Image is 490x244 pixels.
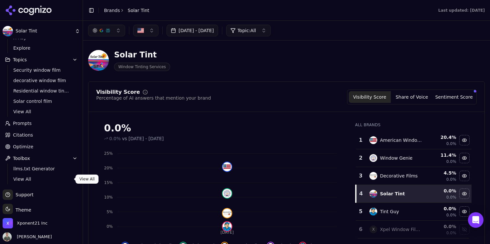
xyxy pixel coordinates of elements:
div: Last updated: [DATE] [438,8,485,13]
div: Solar Tint [114,50,170,60]
span: Theme [13,207,31,213]
div: 5 [358,208,363,215]
span: vs [DATE] - [DATE] [122,135,164,142]
span: Solar Tint [128,7,149,14]
button: Sentiment Score [433,91,475,103]
a: View All [11,175,72,184]
a: Brands [104,8,120,13]
tr: 5tint guyTint Guy0.0%0.0%Hide tint guy data [356,203,472,221]
span: Topic: All [238,27,256,34]
tr: 4solar tintSolar Tint0.0%0.0%Hide solar tint data [356,185,472,203]
tspan: 20% [104,166,113,170]
button: Visibility Score [349,91,391,103]
a: Solar control film [11,97,72,106]
div: All Brands [355,122,472,128]
img: solar tint [369,190,377,198]
a: decorative window film [11,76,72,85]
img: US [137,27,144,34]
span: Toolbox [13,155,30,162]
div: 1 [358,136,363,144]
span: Security window film [13,67,70,73]
div: 3 [358,172,363,180]
div: 0.0 % [427,223,456,230]
div: 0.0 % [427,188,456,194]
a: Optimize [3,141,80,152]
div: 0.0 % [427,205,456,212]
tspan: 10% [104,195,113,200]
button: Topics [3,55,80,65]
button: Share of Voice [391,91,433,103]
button: Hide window genie data [459,153,470,163]
tr: 6XXpel Window Film Solutions0.0%0.0%Show xpel window film solutions data [356,221,472,238]
button: Hide american window film data [459,135,470,145]
span: View All [13,176,70,182]
button: Hide tint guy data [459,206,470,217]
span: Explore [13,45,70,51]
span: Xponent21 Inc [17,220,48,226]
span: View All [13,108,70,115]
div: Window Genie [380,155,413,161]
tspan: 5% [107,210,113,214]
nav: breadcrumb [104,7,149,14]
tspan: 25% [104,151,113,156]
span: Window Tinting Services [114,63,170,71]
a: Security window film [11,66,72,75]
p: View All [79,177,95,182]
tspan: 0% [107,224,113,229]
tr: 2window genieWindow Genie11.4%0.0%Hide window genie data [356,149,472,167]
span: X [369,226,377,233]
a: Citations [3,130,80,140]
a: View All [11,107,72,116]
div: Visibility Score [96,90,140,95]
div: 6 [358,226,363,233]
button: Show xpel window film solutions data [459,224,470,235]
div: Xpel Window Film Solutions [380,226,422,233]
span: 0.0% [446,141,456,146]
span: Solar control film [13,98,70,104]
img: tint guy [223,222,232,231]
img: Solar Tint [3,26,13,36]
div: Percentage of AI answers that mention your brand [96,95,211,101]
button: [DATE] - [DATE] [167,25,218,36]
div: 4.5 % [427,170,456,176]
img: Solar Tint [88,50,109,71]
div: Tint Guy [380,208,399,215]
button: Open organization switcher [3,218,48,228]
img: american window film [223,162,232,171]
div: 4 [359,190,363,198]
span: Solar Tint [16,28,72,34]
button: Toolbox [3,153,80,164]
img: tint guy [369,208,377,215]
div: Open Intercom Messenger [468,212,484,228]
tr: 1american window filmAmerican Window Film20.4%0.0%Hide american window film data [356,131,472,149]
span: decorative window film [13,77,70,84]
a: Prompts [3,118,80,128]
span: [PERSON_NAME] [14,234,52,240]
span: Optimize [13,143,33,150]
span: 0.0% [446,159,456,164]
button: Hide decorative films data [459,171,470,181]
span: Prompts [13,120,32,127]
div: Data table [355,131,472,238]
div: American Window Film [380,137,422,143]
div: Decorative Films [380,173,417,179]
img: decorative films [223,209,232,218]
span: Support [13,191,33,198]
tspan: 15% [104,180,113,185]
button: Hide solar tint data [459,189,470,199]
span: 0.0% [446,177,456,182]
a: Explore [11,43,72,53]
div: 20.4 % [427,134,456,140]
span: llms.txt Generator [13,165,70,172]
img: window genie [223,189,232,198]
div: 0.0% [104,122,342,134]
span: Residential window tinting [13,88,70,94]
img: american window film [369,136,377,144]
span: Topics [13,56,27,63]
tr: 3decorative filmsDecorative Films4.5%0.0%Hide decorative films data [356,167,472,185]
span: Citations [13,132,33,138]
a: Residential window tinting [11,86,72,95]
tspan: [DATE] [221,230,234,235]
div: Solar Tint [380,190,405,197]
span: 0.0% [109,135,121,142]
